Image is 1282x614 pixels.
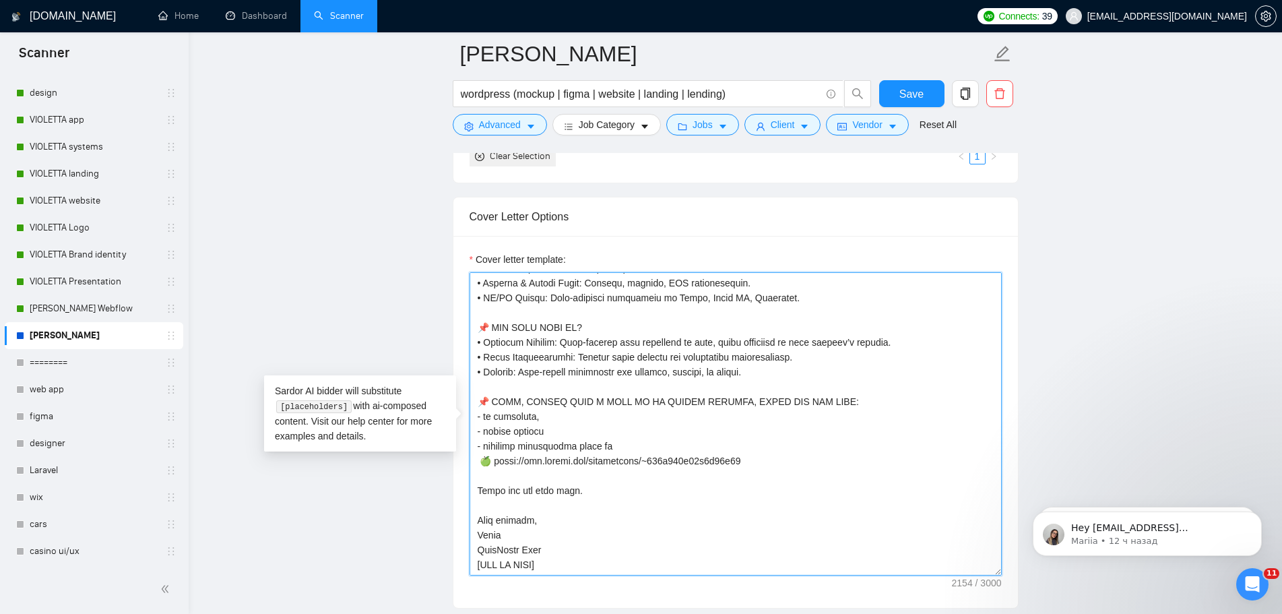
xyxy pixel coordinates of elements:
span: Vendor [852,117,882,132]
iframe: Intercom notifications сообщение [1013,483,1282,578]
span: setting [1256,11,1276,22]
span: Job Category [579,117,635,132]
span: left [957,152,965,160]
a: web app [30,376,158,403]
span: holder [166,142,177,152]
span: user [1069,11,1079,21]
a: wix [30,484,158,511]
button: settingAdvancedcaret-down [453,114,547,135]
span: holder [166,249,177,260]
span: holder [166,222,177,233]
span: holder [166,492,177,503]
span: holder [166,115,177,125]
a: VIOLETTA app [30,106,158,133]
button: delete [986,80,1013,107]
div: Sardor AI bidder will substitute with ai-composed content. Visit our for more examples and details. [264,375,456,452]
span: holder [166,546,177,557]
input: Search Freelance Jobs... [461,86,821,102]
span: caret-down [800,121,809,131]
span: 39 [1042,9,1052,24]
span: search [845,88,870,100]
span: right [990,152,998,160]
a: setting [1255,11,1277,22]
span: holder [166,168,177,179]
button: left [953,148,969,164]
iframe: Intercom live chat [1236,568,1269,601]
a: ======== [30,349,158,376]
span: setting [464,121,474,131]
a: VIOLETTA website [30,187,158,214]
span: holder [166,195,177,206]
span: user [756,121,765,131]
img: logo [11,6,21,28]
li: 1 [969,148,986,164]
label: Cover letter template: [470,252,566,267]
a: dashboardDashboard [226,10,287,22]
span: Scanner [8,43,80,71]
a: 1 [970,149,985,164]
code: [placeholders] [276,400,351,414]
span: Client [771,117,795,132]
button: userClientcaret-down [744,114,821,135]
div: Clear Selection [490,149,550,164]
li: Previous Page [953,148,969,164]
span: info-circle [827,90,835,98]
button: Save [879,80,944,107]
a: [PERSON_NAME] Webflow [30,295,158,322]
span: holder [166,465,177,476]
span: 11 [1264,568,1279,579]
a: VIOLETTA Logo [30,214,158,241]
button: barsJob Categorycaret-down [552,114,661,135]
span: idcard [837,121,847,131]
a: designer [30,430,158,457]
button: search [844,80,871,107]
li: Next Page [986,148,1002,164]
a: figma [30,403,158,430]
span: caret-down [640,121,649,131]
a: VIOLETTA landing [30,160,158,187]
span: holder [166,357,177,368]
span: caret-down [718,121,728,131]
button: copy [952,80,979,107]
span: close-circle [475,152,484,161]
span: caret-down [526,121,536,131]
a: Reset All [920,117,957,132]
button: idcardVendorcaret-down [826,114,908,135]
span: holder [166,438,177,449]
span: edit [994,45,1011,63]
input: Scanner name... [460,37,991,71]
span: bars [564,121,573,131]
span: folder [678,121,687,131]
img: upwork-logo.png [984,11,994,22]
button: folderJobscaret-down [666,114,739,135]
span: Jobs [693,117,713,132]
a: VIOLETTA systems [30,133,158,160]
a: casino ui/ux [30,538,158,565]
a: help center [348,416,394,427]
span: holder [166,330,177,341]
span: Advanced [479,117,521,132]
span: holder [166,276,177,287]
span: delete [987,88,1013,100]
span: holder [166,88,177,98]
a: VIOLETTA Presentation [30,268,158,295]
span: Connects: [998,9,1039,24]
span: holder [166,411,177,422]
button: setting [1255,5,1277,27]
a: Laravel [30,457,158,484]
span: holder [166,303,177,314]
textarea: Cover letter template: [470,272,1002,576]
span: holder [166,384,177,395]
a: design [30,80,158,106]
a: [PERSON_NAME] [30,322,158,349]
a: cars [30,511,158,538]
span: double-left [160,582,174,596]
span: holder [166,519,177,530]
span: copy [953,88,978,100]
a: VIOLETTA Brand identity [30,241,158,268]
span: Save [899,86,924,102]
